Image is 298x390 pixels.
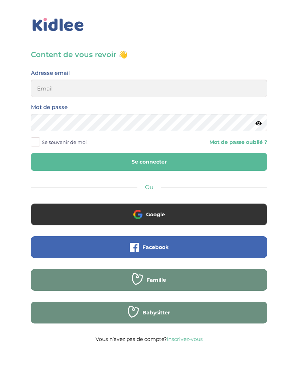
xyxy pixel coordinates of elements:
span: Google [146,211,165,218]
a: Famille [31,281,267,288]
button: Google [31,204,267,225]
a: Mot de passe oublié ? [209,139,267,146]
span: Ou [145,184,153,190]
span: Se souvenir de moi [42,137,87,147]
label: Mot de passe [31,102,68,112]
span: Famille [146,276,166,284]
button: Babysitter [31,302,267,323]
button: Facebook [31,236,267,258]
input: Email [31,80,267,97]
button: Famille [31,269,267,291]
h3: Content de vous revoir 👋 [31,49,267,60]
button: Se connecter [31,153,267,171]
span: Babysitter [142,309,170,316]
a: Inscrivez-vous [167,336,203,342]
a: Google [31,216,267,223]
a: Babysitter [31,314,267,321]
label: Adresse email [31,68,70,78]
span: Facebook [142,244,169,251]
p: Vous n’avez pas de compte? [31,334,267,344]
img: logo_kidlee_bleu [31,16,85,33]
img: google.png [133,210,142,219]
img: facebook.png [130,243,139,252]
a: Facebook [31,249,267,256]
